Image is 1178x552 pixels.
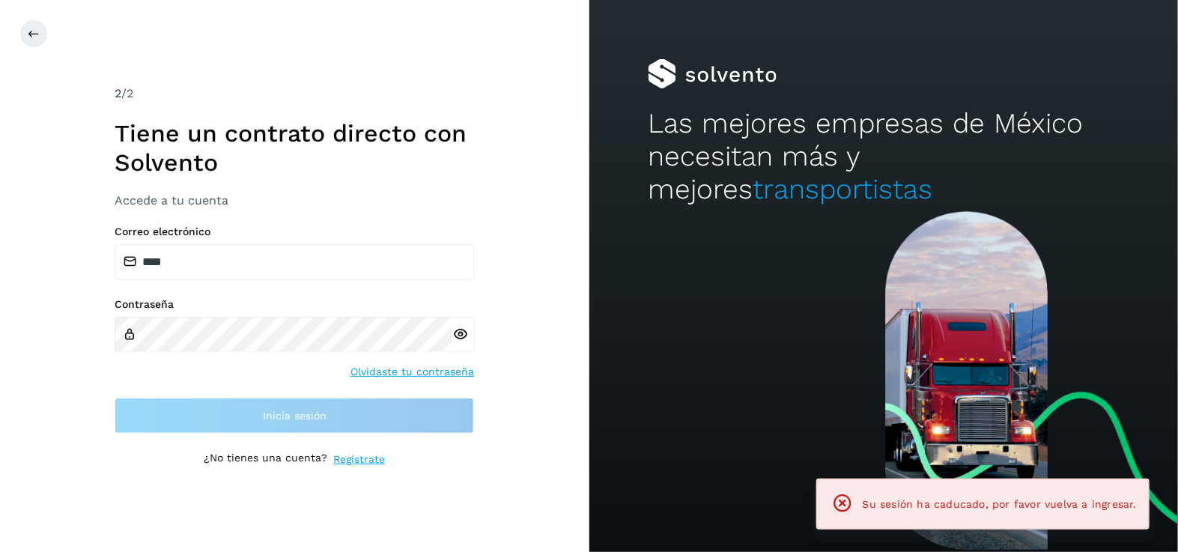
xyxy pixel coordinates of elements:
[115,298,474,311] label: Contraseña
[115,193,474,207] h3: Accede a tu cuenta
[204,452,327,467] p: ¿No tienes una cuenta?
[648,107,1119,207] h2: Las mejores empresas de México necesitan más y mejores
[350,364,474,380] a: Olvidaste tu contraseña
[115,398,474,434] button: Inicia sesión
[115,86,121,100] span: 2
[333,452,385,467] a: Regístrate
[115,85,474,103] div: /2
[753,173,932,205] span: transportistas
[263,410,327,421] span: Inicia sesión
[115,225,474,238] label: Correo electrónico
[863,498,1137,510] span: Su sesión ha caducado, por favor vuelva a ingresar.
[115,119,474,177] h1: Tiene un contrato directo con Solvento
